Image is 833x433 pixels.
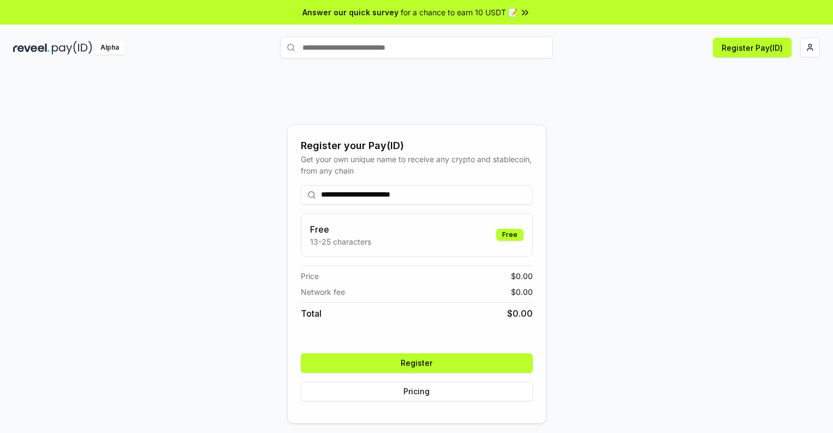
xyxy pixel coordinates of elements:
[401,7,517,18] span: for a chance to earn 10 USDT 📝
[301,153,533,176] div: Get your own unique name to receive any crypto and stablecoin, from any chain
[507,307,533,320] span: $ 0.00
[511,286,533,298] span: $ 0.00
[301,353,533,373] button: Register
[301,270,319,282] span: Price
[301,138,533,153] div: Register your Pay(ID)
[310,236,371,247] p: 13-25 characters
[13,41,50,55] img: reveel_dark
[713,38,792,57] button: Register Pay(ID)
[496,229,523,241] div: Free
[94,41,125,55] div: Alpha
[301,307,322,320] span: Total
[302,7,398,18] span: Answer our quick survey
[301,286,345,298] span: Network fee
[301,382,533,401] button: Pricing
[52,41,92,55] img: pay_id
[310,223,371,236] h3: Free
[511,270,533,282] span: $ 0.00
